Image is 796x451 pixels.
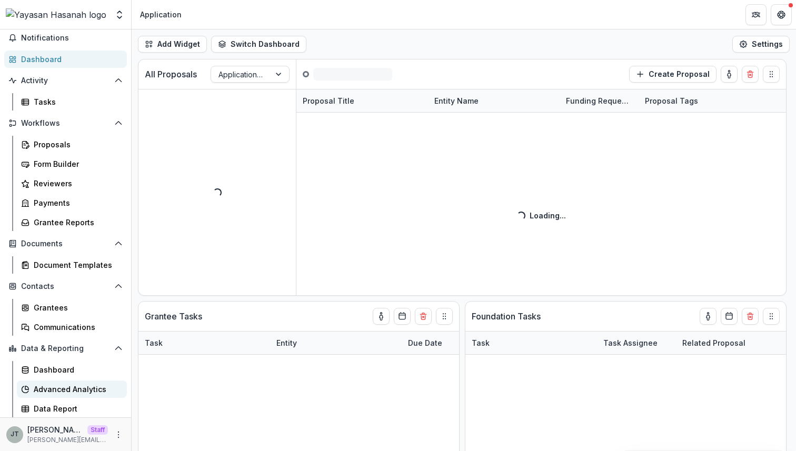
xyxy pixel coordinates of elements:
[21,54,118,65] div: Dashboard
[34,302,118,313] div: Grantees
[700,308,717,325] button: toggle-assigned-to-me
[17,93,127,111] a: Tasks
[17,194,127,212] a: Payments
[17,380,127,398] a: Advanced Analytics
[140,9,182,20] div: Application
[415,308,432,325] button: Delete card
[394,308,411,325] button: Calendar
[21,34,123,43] span: Notifications
[112,4,127,25] button: Open entity switcher
[17,318,127,336] a: Communications
[136,7,186,22] nav: breadcrumb
[436,308,453,325] button: Drag
[17,155,127,173] a: Form Builder
[34,217,118,228] div: Grantee Reports
[34,139,118,150] div: Proposals
[6,8,106,21] img: Yayasan Hasanah logo
[21,119,110,128] span: Workflows
[17,136,127,153] a: Proposals
[771,4,792,25] button: Get Help
[145,310,202,323] p: Grantee Tasks
[4,278,127,295] button: Open Contacts
[763,66,780,83] button: Drag
[34,197,118,208] div: Payments
[629,66,717,83] button: Create Proposal
[721,308,738,325] button: Calendar
[138,36,207,53] button: Add Widget
[17,256,127,274] a: Document Templates
[34,178,118,189] div: Reviewers
[34,403,118,414] div: Data Report
[17,400,127,417] a: Data Report
[112,428,125,441] button: More
[21,344,110,353] span: Data & Reporting
[17,214,127,231] a: Grantee Reports
[34,259,118,270] div: Document Templates
[17,175,127,192] a: Reviewers
[21,239,110,248] span: Documents
[763,308,780,325] button: Drag
[34,158,118,169] div: Form Builder
[145,68,197,81] p: All Proposals
[211,36,306,53] button: Switch Dashboard
[472,310,541,323] p: Foundation Tasks
[742,308,759,325] button: Delete card
[11,431,19,438] div: Joyce N Temelio
[34,364,118,375] div: Dashboard
[4,51,127,68] a: Dashboard
[27,435,108,445] p: [PERSON_NAME][EMAIL_ADDRESS][DOMAIN_NAME]
[17,361,127,378] a: Dashboard
[87,425,108,435] p: Staff
[34,322,118,333] div: Communications
[34,96,118,107] div: Tasks
[721,66,738,83] button: toggle-assigned-to-me
[4,29,127,46] button: Notifications
[4,115,127,132] button: Open Workflows
[745,4,767,25] button: Partners
[21,76,110,85] span: Activity
[373,308,390,325] button: toggle-assigned-to-me
[21,282,110,291] span: Contacts
[34,384,118,395] div: Advanced Analytics
[4,235,127,252] button: Open Documents
[742,66,759,83] button: Delete card
[4,340,127,357] button: Open Data & Reporting
[17,299,127,316] a: Grantees
[732,36,790,53] button: Settings
[4,72,127,89] button: Open Activity
[27,424,83,435] p: [PERSON_NAME]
